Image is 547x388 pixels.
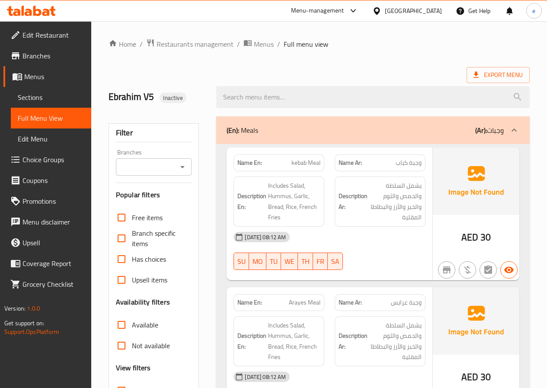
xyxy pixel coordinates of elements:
span: Coverage Report [22,258,84,269]
span: Includes Salad, Hummus, Garlic, Bread, Rice, French Fries [268,320,320,362]
button: TU [266,253,281,270]
span: 30 [480,229,491,246]
a: Coupons [3,170,91,191]
span: Inactive [160,94,186,102]
a: Coverage Report [3,253,91,274]
button: WE [281,253,298,270]
a: Edit Restaurant [3,25,91,45]
span: [DATE] 08:12 AM [241,373,289,381]
span: Export Menu [473,70,523,80]
strong: Description Ar: [339,191,368,212]
span: TU [270,255,278,268]
span: Upsell items [132,275,167,285]
span: Branches [22,51,84,61]
a: Upsell [3,232,91,253]
span: Available [132,320,158,330]
button: TH [298,253,313,270]
span: وجبة كباب [396,158,422,167]
p: وجبات [475,125,504,135]
b: (Ar): [475,124,487,137]
button: Open [176,161,189,173]
span: Menus [254,39,274,49]
a: Branches [3,45,91,66]
a: Edit Menu [11,128,91,149]
a: Promotions [3,191,91,212]
span: Includes Salad, Hummus, Garlic, Bread, Rice, French Fries [268,180,320,223]
img: Ae5nvW7+0k+MAAAAAElFTkSuQmCC [433,287,519,355]
h3: Availability filters [116,297,170,307]
a: Menus [243,38,274,50]
div: Menu-management [291,6,344,16]
span: Free items [132,212,163,223]
span: FR [317,255,324,268]
span: kebab Meal [291,158,320,167]
button: SA [328,253,343,270]
span: Choice Groups [22,154,84,165]
span: Promotions [22,196,84,206]
button: Purchased item [459,261,476,279]
span: Full Menu View [18,113,84,123]
button: Not branch specific item [438,261,455,279]
input: search [216,86,530,108]
li: / [277,39,280,49]
span: Edit Restaurant [22,30,84,40]
span: AED [461,369,478,385]
strong: Name Ar: [339,298,362,307]
img: Ae5nvW7+0k+MAAAAAElFTkSuQmCC [433,148,519,215]
span: Sections [18,92,84,103]
span: Branch specific items [132,228,185,249]
h2: Ebrahim V5 [109,90,206,103]
span: Restaurants management [157,39,234,49]
span: WE [285,255,294,268]
a: Full Menu View [11,108,91,128]
span: 1.0.0 [27,303,40,314]
span: يشمل السلطة والحمص والثوم والخبز والأرز والبطاطا المقلية [369,320,422,362]
a: Menus [3,66,91,87]
span: SU [237,255,246,268]
span: Not available [132,340,170,351]
span: MO [253,255,263,268]
div: (En): Meals(Ar):وجبات [216,116,530,144]
span: AED [461,229,478,246]
span: Menus [24,71,84,82]
div: Filter [116,124,192,142]
strong: Name Ar: [339,158,362,167]
span: TH [301,255,310,268]
span: Upsell [22,237,84,248]
span: Full menu view [284,39,328,49]
li: / [140,39,143,49]
h3: Popular filters [116,190,192,200]
a: Choice Groups [3,149,91,170]
strong: Description En: [237,330,266,352]
button: Available [500,261,518,279]
div: [GEOGRAPHIC_DATA] [385,6,442,16]
button: MO [249,253,266,270]
b: (En): [227,124,239,137]
span: Has choices [132,254,166,264]
div: Inactive [160,93,186,103]
span: وجبة عرايس [391,298,422,307]
a: Grocery Checklist [3,274,91,295]
span: Edit Menu [18,134,84,144]
span: Export Menu [467,67,530,83]
strong: Description En: [237,191,266,212]
li: / [237,39,240,49]
button: SU [234,253,249,270]
span: Get support on: [4,317,44,329]
button: FR [313,253,328,270]
span: 30 [480,369,491,385]
span: Arayes Meal [289,298,320,307]
p: Meals [227,125,258,135]
nav: breadcrumb [109,38,530,50]
span: Menu disclaimer [22,217,84,227]
span: Grocery Checklist [22,279,84,289]
button: Not has choices [480,261,497,279]
h3: View filters [116,363,151,373]
span: Version: [4,303,26,314]
a: Home [109,39,136,49]
span: e [532,6,535,16]
strong: Name En: [237,298,262,307]
a: Sections [11,87,91,108]
a: Support.OpsPlatform [4,326,59,337]
span: Coupons [22,175,84,186]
